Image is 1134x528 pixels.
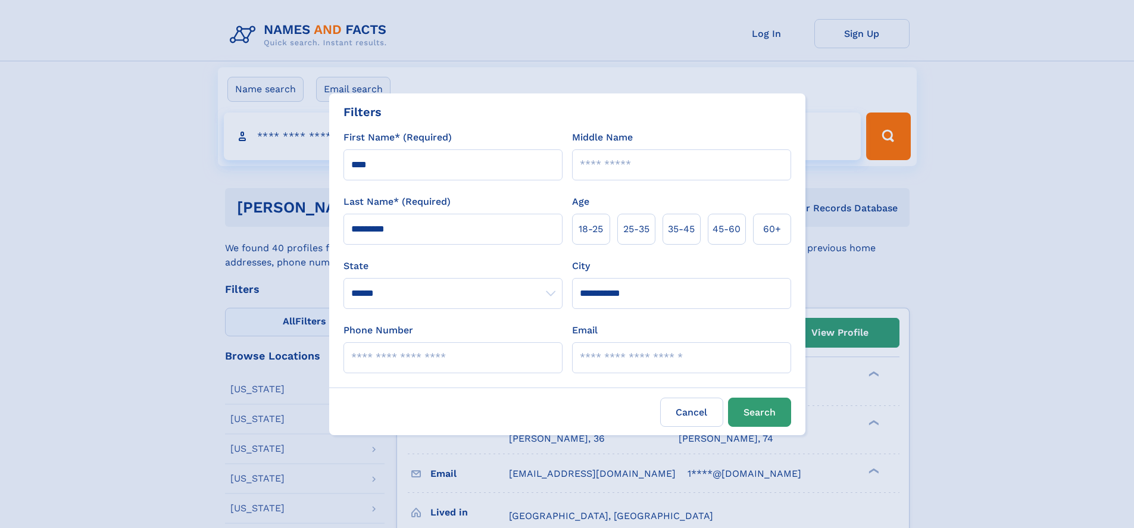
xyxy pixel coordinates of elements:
span: 25‑35 [623,222,649,236]
span: 45‑60 [713,222,741,236]
div: Filters [343,103,382,121]
label: City [572,259,590,273]
label: Age [572,195,589,209]
label: Last Name* (Required) [343,195,451,209]
label: Email [572,323,598,338]
span: 35‑45 [668,222,695,236]
label: First Name* (Required) [343,130,452,145]
label: State [343,259,563,273]
span: 60+ [763,222,781,236]
label: Phone Number [343,323,413,338]
label: Cancel [660,398,723,427]
span: 18‑25 [579,222,603,236]
label: Middle Name [572,130,633,145]
button: Search [728,398,791,427]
